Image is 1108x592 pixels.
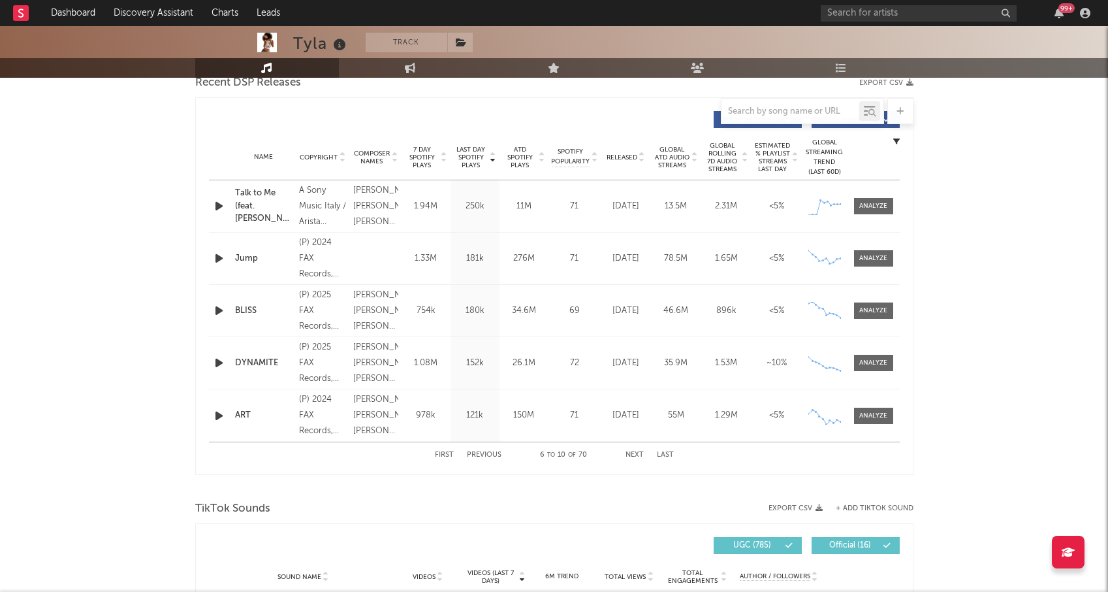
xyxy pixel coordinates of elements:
div: (P) 2025 FAX Records, under exclusive license to Epic Records, a division of Sony Music Entertain... [299,288,347,335]
div: 72 [552,357,597,370]
span: Last Day Spotify Plays [454,146,488,169]
div: <5% [755,200,799,213]
div: 1.65M [704,252,748,265]
span: ATD Spotify Plays [503,146,537,169]
div: [DATE] [604,357,648,370]
div: 2.31M [704,200,748,213]
div: Name [235,152,293,162]
div: 754k [405,304,447,318]
div: [DATE] [604,304,648,318]
button: + Add TikTok Sound [823,505,913,512]
button: Next [625,452,644,459]
a: DYNAMITE [235,357,293,370]
div: 6M Trend [531,572,592,582]
span: Spotify Popularity [551,147,590,167]
button: First [435,452,454,459]
div: [DATE] [604,252,648,265]
div: 71 [552,409,597,422]
button: Export CSV [768,504,823,512]
div: 11M [503,200,545,213]
div: 6 10 70 [528,448,599,463]
div: ~ 10 % [755,357,799,370]
div: [PERSON_NAME], [PERSON_NAME], [PERSON_NAME] & [PERSON_NAME] [353,183,398,230]
div: 1.94M [405,200,447,213]
span: Videos (last 7 days) [464,569,517,585]
button: UGC(785) [714,537,802,554]
a: Jump [235,252,293,265]
div: 1.53M [704,357,748,370]
div: 78.5M [654,252,698,265]
div: 121k [454,409,496,422]
div: 99 + [1058,3,1075,13]
div: 150M [503,409,545,422]
div: 896k [704,304,748,318]
input: Search by song name or URL [721,107,859,117]
div: [DATE] [604,409,648,422]
div: 13.5M [654,200,698,213]
div: 55M [654,409,698,422]
span: Total Engagements [666,569,719,585]
span: Sound Name [277,573,321,581]
div: A Sony Music Italy / Arista Records release (P) 2025 Sony Music Entertainment Italy S.p.A. [299,183,347,230]
span: Total Views [605,573,646,581]
span: TikTok Sounds [195,501,270,517]
button: Official(16) [812,537,900,554]
span: Released [607,154,637,161]
span: Recent DSP Releases [195,75,301,91]
div: <5% [755,252,799,265]
div: [PERSON_NAME], [PERSON_NAME], [PERSON_NAME], [PERSON_NAME] [PERSON_NAME] [PERSON_NAME] [PERSON_NA... [353,288,398,335]
a: ART [235,409,293,422]
div: 1.08M [405,357,447,370]
span: Official ( 16 ) [820,542,880,550]
div: [PERSON_NAME] [PERSON_NAME], [PERSON_NAME], [PERSON_NAME] [PERSON_NAME] [PERSON_NAME], [PERSON_NA... [353,340,398,387]
div: 34.6M [503,304,545,318]
span: Copyright [300,154,338,161]
a: BLISS [235,304,293,318]
div: 180k [454,304,496,318]
div: 276M [503,252,545,265]
button: Previous [467,452,501,459]
div: (P) 2024 FAX Records, under exclusive license to Epic Records, a division of Sony Music Entertain... [299,235,347,282]
span: to [547,452,555,458]
button: Last [657,452,674,459]
span: 7 Day Spotify Plays [405,146,439,169]
button: 99+ [1054,8,1064,18]
div: 152k [454,357,496,370]
span: of [568,452,576,458]
span: UGC ( 785 ) [722,542,782,550]
div: 181k [454,252,496,265]
div: 1.33M [405,252,447,265]
div: (P) 2025 FAX Records, under exclusive license to Epic Records, a division of Sony Music Entertain... [299,340,347,387]
div: 1.29M [704,409,748,422]
div: Global Streaming Trend (Last 60D) [805,138,844,177]
div: <5% [755,304,799,318]
button: Export CSV [859,79,913,87]
div: 71 [552,200,597,213]
div: 35.9M [654,357,698,370]
div: 250k [454,200,496,213]
a: Talk to Me (feat. [PERSON_NAME], [PERSON_NAME]) [235,187,293,225]
span: Videos [413,573,435,581]
span: Composer Names [353,150,390,165]
div: (P) 2024 FAX Records, under exclusive license to Epic Records, a division of Sony Music Entertain... [299,392,347,439]
input: Search for artists [821,5,1017,22]
span: Global Rolling 7D Audio Streams [704,142,740,173]
span: Author / Followers [740,572,810,581]
div: [DATE] [604,200,648,213]
div: <5% [755,409,799,422]
div: 26.1M [503,357,545,370]
div: 46.6M [654,304,698,318]
div: [PERSON_NAME], [PERSON_NAME], [PERSON_NAME], [PERSON_NAME], [PERSON_NAME] +1 others [353,392,398,439]
span: Estimated % Playlist Streams Last Day [755,142,791,173]
button: Track [366,33,447,52]
div: 69 [552,304,597,318]
div: Tyla [293,33,349,54]
span: Global ATD Audio Streams [654,146,690,169]
div: 71 [552,252,597,265]
button: + Add TikTok Sound [836,505,913,512]
div: 978k [405,409,447,422]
